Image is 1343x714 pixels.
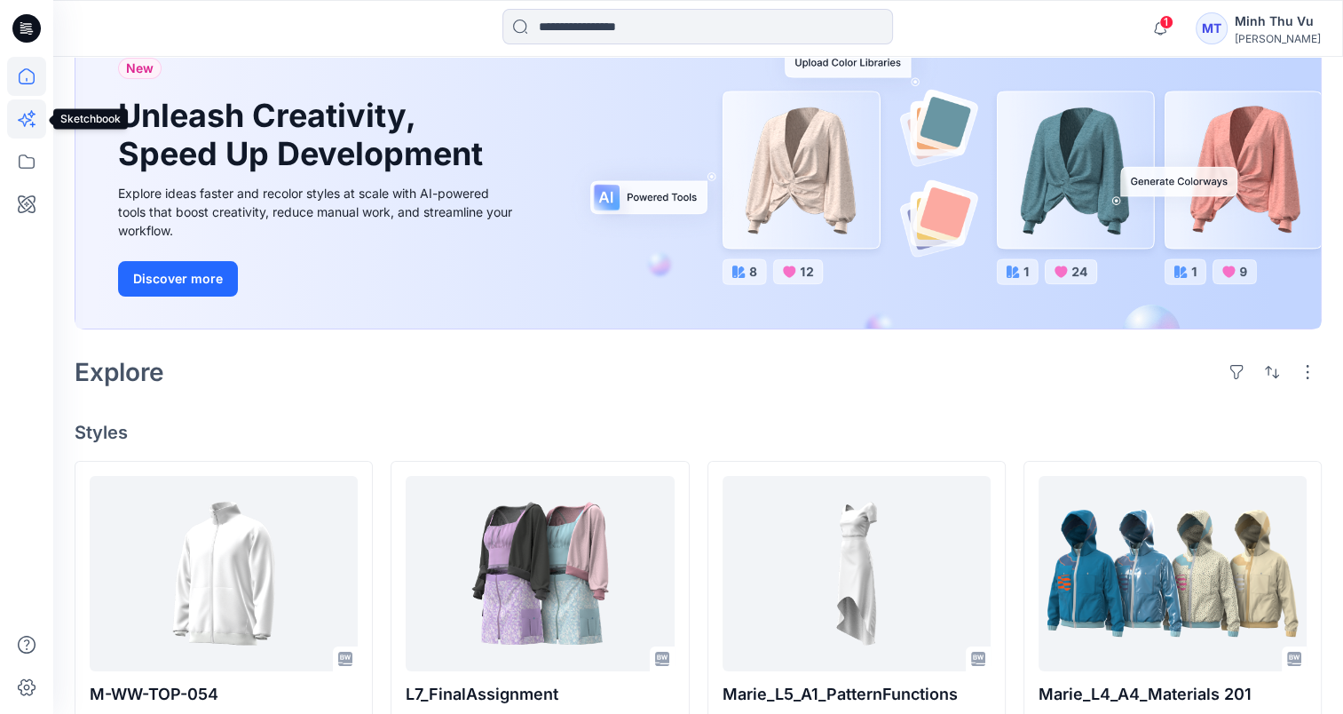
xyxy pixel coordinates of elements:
a: Discover more [118,261,517,297]
span: New [126,58,154,79]
div: Explore ideas faster and recolor styles at scale with AI-powered tools that boost creativity, red... [118,184,517,240]
a: L7_FinalAssignment [406,476,674,671]
a: M-WW-TOP-054 [90,476,358,671]
span: 1 [1159,15,1173,29]
a: Marie_L5_A1_PatternFunctions [723,476,991,671]
a: Marie_L4_A4_Materials 201 [1039,476,1307,671]
p: M-WW-TOP-054 [90,682,358,707]
h1: Unleash Creativity, Speed Up Development [118,97,491,173]
button: Discover more [118,261,238,297]
div: [PERSON_NAME] [1235,32,1321,45]
p: L7_FinalAssignment [406,682,674,707]
div: MT [1196,12,1228,44]
p: Marie_L5_A1_PatternFunctions [723,682,991,707]
h2: Explore [75,358,164,386]
div: Minh Thu Vu [1235,11,1321,32]
p: Marie_L4_A4_Materials 201 [1039,682,1307,707]
h4: Styles [75,422,1322,443]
